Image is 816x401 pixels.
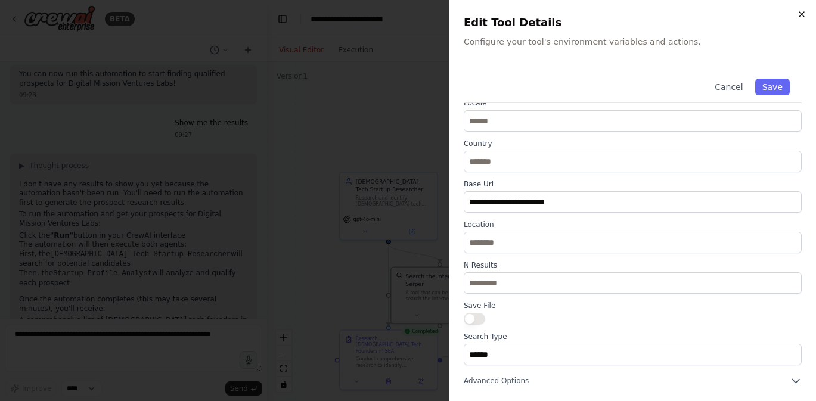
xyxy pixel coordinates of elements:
[755,79,790,95] button: Save
[464,14,802,31] h2: Edit Tool Details
[464,36,802,48] p: Configure your tool's environment variables and actions.
[708,79,750,95] button: Cancel
[464,301,802,310] label: Save File
[464,179,802,189] label: Base Url
[464,376,529,386] span: Advanced Options
[464,260,802,270] label: N Results
[464,220,802,229] label: Location
[464,375,802,387] button: Advanced Options
[464,98,802,108] label: Locale
[464,139,802,148] label: Country
[464,332,802,341] label: Search Type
